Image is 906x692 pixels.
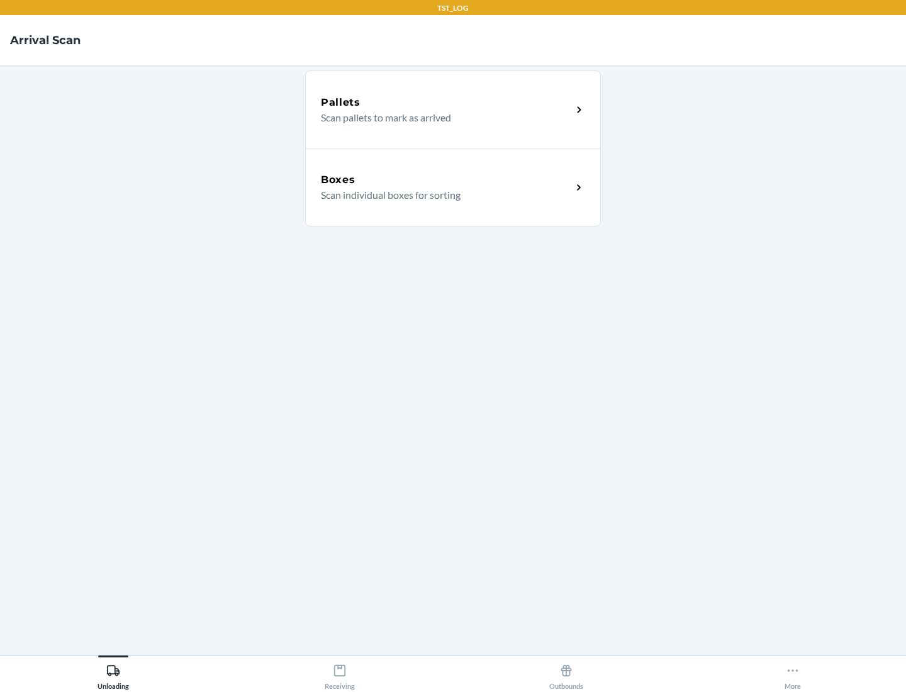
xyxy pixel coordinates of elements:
a: PalletsScan pallets to mark as arrived [305,70,601,148]
p: Scan individual boxes for sorting [321,187,562,203]
div: Receiving [325,659,355,690]
p: TST_LOG [437,3,469,14]
p: Scan pallets to mark as arrived [321,110,562,125]
h5: Boxes [321,172,355,187]
button: More [679,656,906,690]
div: Unloading [98,659,129,690]
button: Outbounds [453,656,679,690]
h4: Arrival Scan [10,32,81,48]
a: BoxesScan individual boxes for sorting [305,148,601,226]
div: More [785,659,801,690]
div: Outbounds [549,659,583,690]
button: Receiving [226,656,453,690]
h5: Pallets [321,95,361,110]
